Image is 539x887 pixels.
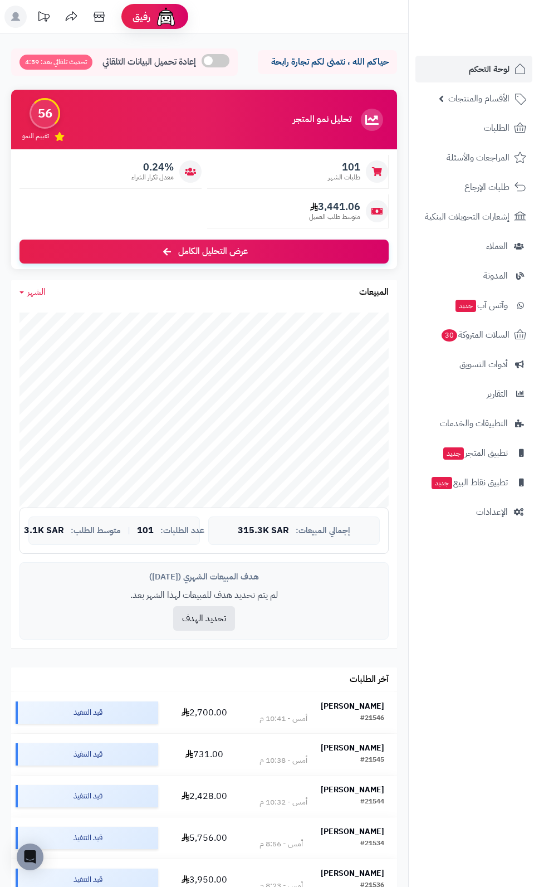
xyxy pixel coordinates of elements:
[133,10,150,23] span: رفيق
[415,469,532,496] a: تطبيق نقاط البيعجديد
[415,144,532,171] a: المراجعات والأسئلة
[22,131,49,141] span: تقييم النمو
[19,286,46,299] a: الشهر
[487,386,508,402] span: التقارير
[454,298,508,313] span: وآتس آب
[24,526,64,536] span: 3.1K SAR
[415,499,532,525] a: الإعدادات
[102,56,196,69] span: إعادة تحميل البيانات التلقائي
[28,571,380,583] div: هدف المبيعات الشهري ([DATE])
[486,238,508,254] span: العملاء
[442,329,458,342] span: 30
[359,287,389,298] h3: المبيعات
[415,381,532,407] a: التقارير
[463,26,528,50] img: logo-2.png
[415,203,532,230] a: إشعارات التحويلات البنكية
[455,300,476,312] span: جديد
[430,475,508,490] span: تطبيق نقاط البيع
[27,285,46,299] span: الشهر
[28,589,380,602] p: لم يتم تحديد هدف للمبيعات لهذا الشهر بعد.
[296,526,350,535] span: إجمالي المبيعات:
[259,713,307,724] div: أمس - 10:41 م
[163,734,247,775] td: 731.00
[484,120,509,136] span: الطلبات
[476,504,508,520] span: الإعدادات
[360,713,384,724] div: #21546
[448,91,509,106] span: الأقسام والمنتجات
[360,755,384,766] div: #21545
[415,174,532,201] a: طلبات الإرجاع
[469,61,509,77] span: لوحة التحكم
[16,743,158,766] div: قيد التنفيذ
[328,173,360,182] span: طلبات الشهر
[425,209,509,225] span: إشعارات التحويلات البنكية
[131,173,174,182] span: معدل تكرار الشراء
[415,115,532,142] a: الطلبات
[328,161,360,173] span: 101
[16,827,158,849] div: قيد التنفيذ
[30,6,57,31] a: تحديثات المنصة
[238,526,289,536] span: 315.3K SAR
[415,321,532,348] a: السلات المتروكة30
[321,784,384,796] strong: [PERSON_NAME]
[360,839,384,850] div: #21534
[442,445,508,461] span: تطبيق المتجر
[178,245,248,258] span: عرض التحليل الكامل
[350,675,389,685] h3: آخر الطلبات
[128,527,130,535] span: |
[17,844,43,870] div: Open Intercom Messenger
[321,700,384,712] strong: [PERSON_NAME]
[163,817,247,859] td: 5,756.00
[415,56,532,82] a: لوحة التحكم
[16,701,158,724] div: قيد التنفيذ
[160,526,204,535] span: عدد الطلبات:
[173,606,235,631] button: تحديد الهدف
[415,410,532,437] a: التطبيقات والخدمات
[447,150,509,165] span: المراجعات والأسئلة
[415,440,532,466] a: تطبيق المتجرجديد
[321,826,384,837] strong: [PERSON_NAME]
[309,201,360,213] span: 3,441.06
[16,785,158,807] div: قيد التنفيذ
[259,755,307,766] div: أمس - 10:38 م
[293,115,351,125] h3: تحليل نمو المتجر
[19,55,92,70] span: تحديث تلقائي بعد: 4:59
[464,179,509,195] span: طلبات الإرجاع
[415,233,532,260] a: العملاء
[415,351,532,378] a: أدوات التسويق
[415,262,532,289] a: المدونة
[131,161,174,173] span: 0.24%
[443,447,464,460] span: جديد
[432,477,452,489] span: جديد
[309,212,360,222] span: متوسط طلب العميل
[259,797,307,808] div: أمس - 10:32 م
[321,742,384,754] strong: [PERSON_NAME]
[440,327,509,343] span: السلات المتروكة
[137,526,154,536] span: 101
[259,839,303,850] div: أمس - 8:56 م
[19,240,389,264] a: عرض التحليل الكامل
[321,867,384,879] strong: [PERSON_NAME]
[163,692,247,733] td: 2,700.00
[415,292,532,319] a: وآتس آبجديد
[155,6,177,28] img: ai-face.png
[440,416,508,431] span: التطبيقات والخدمات
[266,56,389,69] p: حياكم الله ، نتمنى لكم تجارة رابحة
[360,797,384,808] div: #21544
[163,776,247,817] td: 2,428.00
[483,268,508,284] span: المدونة
[459,357,508,372] span: أدوات التسويق
[71,526,121,535] span: متوسط الطلب:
